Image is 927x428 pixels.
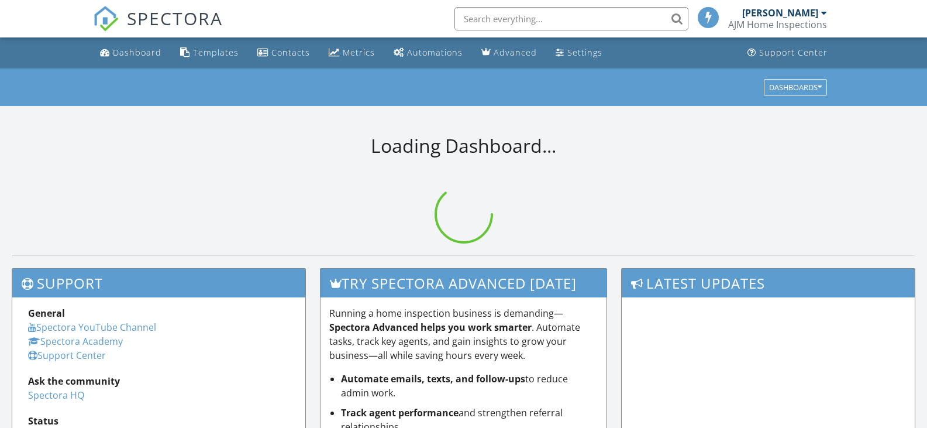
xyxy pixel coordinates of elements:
[193,47,239,58] div: Templates
[407,47,463,58] div: Automations
[341,372,525,385] strong: Automate emails, texts, and follow-ups
[622,269,915,297] h3: Latest Updates
[28,374,290,388] div: Ask the community
[477,42,542,64] a: Advanced
[343,47,375,58] div: Metrics
[494,47,537,58] div: Advanced
[454,7,688,30] input: Search everything...
[253,42,315,64] a: Contacts
[113,47,161,58] div: Dashboard
[28,307,65,320] strong: General
[743,42,832,64] a: Support Center
[93,6,119,32] img: The Best Home Inspection Software - Spectora
[567,47,602,58] div: Settings
[728,19,827,30] div: AJM Home Inspections
[764,79,827,95] button: Dashboards
[551,42,607,64] a: Settings
[28,389,84,402] a: Spectora HQ
[389,42,467,64] a: Automations (Basic)
[769,83,822,91] div: Dashboards
[95,42,166,64] a: Dashboard
[28,414,290,428] div: Status
[28,349,106,362] a: Support Center
[271,47,310,58] div: Contacts
[28,335,123,348] a: Spectora Academy
[127,6,223,30] span: SPECTORA
[93,16,223,40] a: SPECTORA
[28,321,156,334] a: Spectora YouTube Channel
[329,321,532,334] strong: Spectora Advanced helps you work smarter
[321,269,606,297] h3: Try spectora advanced [DATE]
[329,306,598,362] p: Running a home inspection business is demanding— . Automate tasks, track key agents, and gain ins...
[341,372,598,400] li: to reduce admin work.
[175,42,243,64] a: Templates
[324,42,380,64] a: Metrics
[759,47,828,58] div: Support Center
[742,7,818,19] div: [PERSON_NAME]
[341,406,459,419] strong: Track agent performance
[12,269,305,297] h3: Support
